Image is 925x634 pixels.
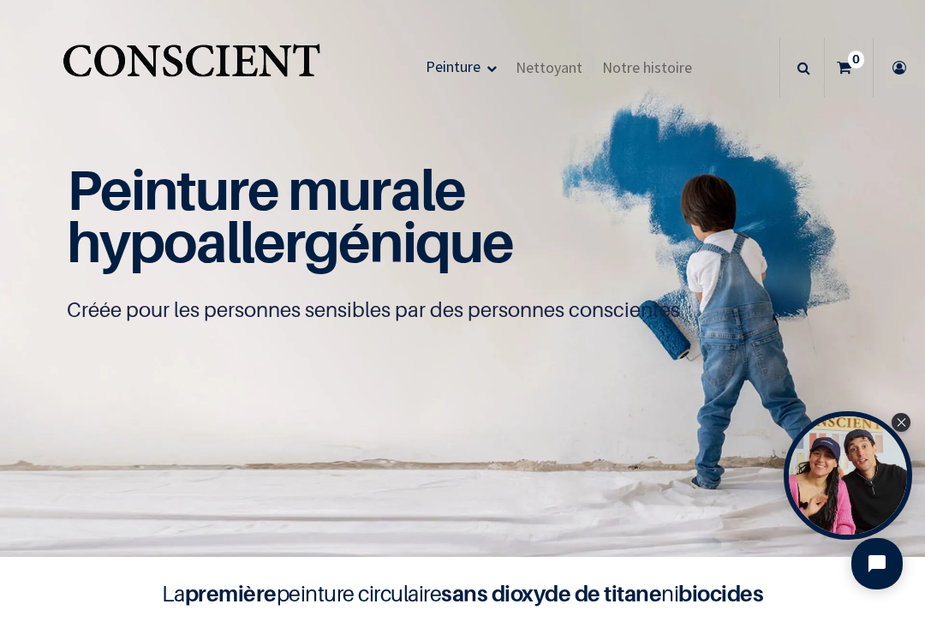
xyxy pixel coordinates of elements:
span: hypoallergénique [67,208,513,275]
a: Peinture [416,37,506,99]
b: sans dioxyde de titane [441,580,661,607]
div: Open Tolstoy [784,411,912,540]
span: Notre histoire [602,57,692,77]
b: biocides [678,580,763,607]
a: Logo of Conscient [59,34,324,102]
iframe: Tidio Chat [837,523,917,604]
div: Close Tolstoy widget [892,413,910,432]
span: Peinture [426,57,480,76]
a: 0 [825,38,873,98]
h4: La peinture circulaire ni [120,577,805,610]
p: Créée pour les personnes sensibles par des personnes conscientes [67,296,858,324]
span: Nettoyant [516,57,582,77]
span: Peinture murale [67,156,465,223]
div: Open Tolstoy widget [784,411,912,540]
sup: 0 [848,51,864,68]
b: première [185,580,277,607]
img: Conscient [59,34,324,102]
div: Tolstoy bubble widget [784,411,912,540]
